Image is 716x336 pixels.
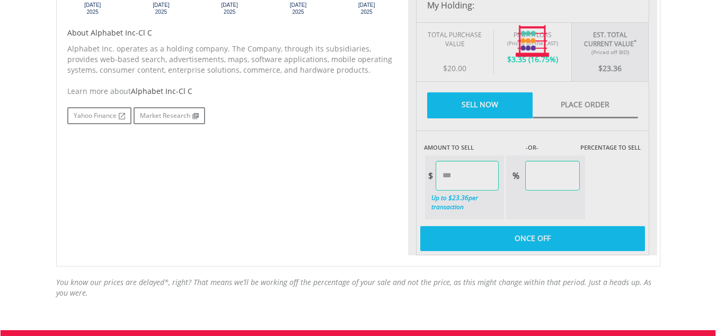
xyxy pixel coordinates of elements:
[67,86,400,97] div: Learn more about
[67,44,400,75] p: Alphabet Inc. operates as a holding company. The Company, through its subsidiaries, provides web-...
[153,2,170,15] text: [DATE] 2025
[221,2,238,15] text: [DATE] 2025
[67,107,131,124] a: Yahoo Finance
[358,2,375,15] text: [DATE] 2025
[289,2,306,15] text: [DATE] 2025
[56,277,660,298] div: You know our prices are delayed*, right? That means we’ll be working off the percentage of your s...
[134,107,205,124] a: Market Research
[84,2,101,15] text: [DATE] 2025
[131,86,192,96] span: Alphabet Inc-Cl C
[67,28,400,38] h5: About Alphabet Inc-Cl C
